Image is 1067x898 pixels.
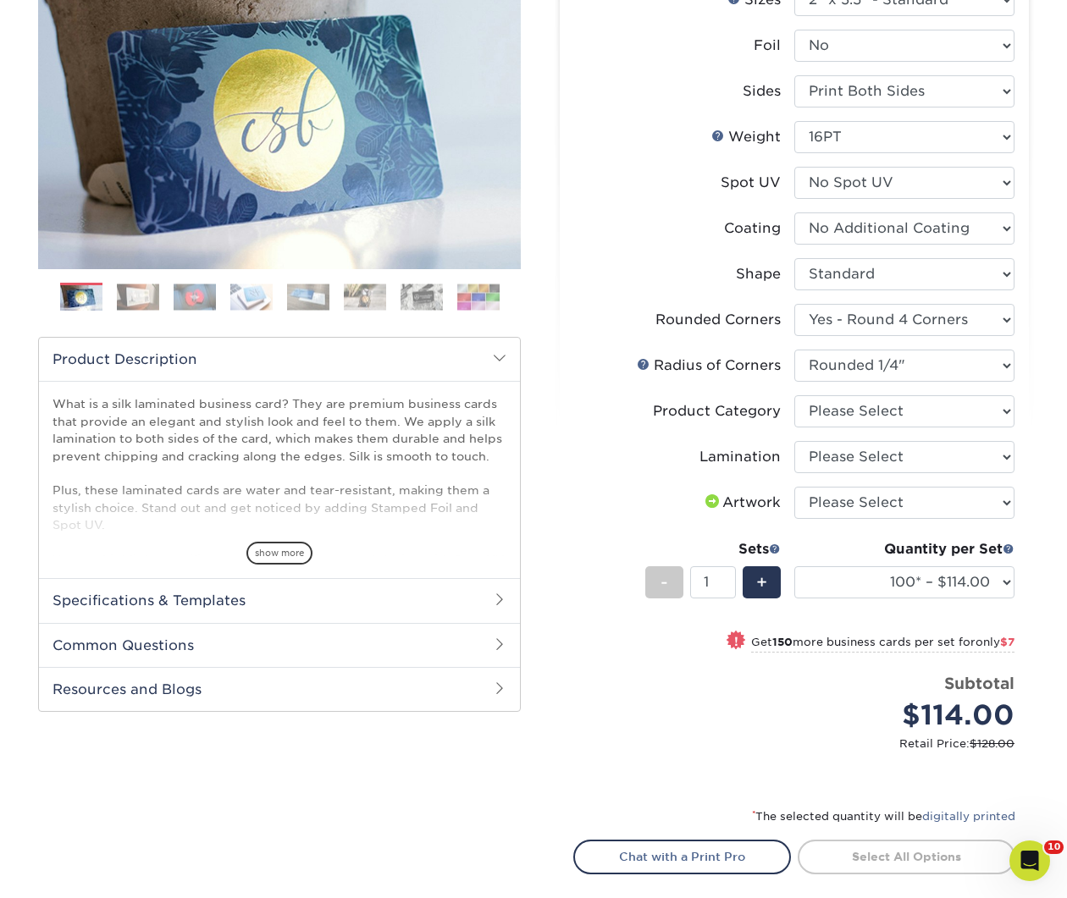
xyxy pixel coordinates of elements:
div: Rounded Corners [655,310,781,330]
h2: Common Questions [39,623,520,667]
img: Business Cards 06 [344,284,386,310]
div: Radius of Corners [637,355,781,376]
h2: Resources and Blogs [39,667,520,711]
a: Chat with a Print Pro [573,840,791,873]
iframe: Intercom live chat [1009,840,1050,881]
img: Business Cards 03 [174,284,216,310]
span: show more [246,542,312,565]
strong: 150 [772,636,793,648]
h2: Product Description [39,338,520,381]
div: Sides [743,81,781,102]
div: $114.00 [807,695,1014,735]
img: Business Cards 05 [287,284,329,310]
small: Get more business cards per set for [751,636,1014,653]
h2: Specifications & Templates [39,578,520,622]
span: 10 [1044,840,1064,854]
img: Business Cards 07 [401,284,443,310]
div: Product Category [653,401,781,421]
span: $7 [1000,636,1014,648]
span: only [976,636,1014,648]
div: Sets [645,539,781,559]
span: $128.00 [970,737,1014,750]
img: Business Cards 01 [60,277,102,319]
div: Coating [724,218,781,239]
p: What is a silk laminated business card? They are premium business cards that provide an elegant a... [53,395,506,671]
img: Business Cards 08 [457,284,500,310]
a: Select All Options [798,840,1015,873]
div: Foil [754,36,781,56]
span: + [756,570,767,595]
div: Shape [736,264,781,284]
a: digitally printed [922,810,1015,823]
div: Weight [711,127,781,147]
span: ! [734,632,738,650]
div: Quantity per Set [794,539,1014,559]
small: The selected quantity will be [752,810,1015,823]
img: Business Cards 04 [230,284,273,310]
strong: Subtotal [944,674,1014,692]
small: Retail Price: [587,735,1014,752]
div: Spot UV [721,173,781,193]
span: - [661,570,668,595]
img: Business Cards 02 [117,284,159,310]
div: Lamination [699,447,781,467]
div: Artwork [702,493,781,513]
